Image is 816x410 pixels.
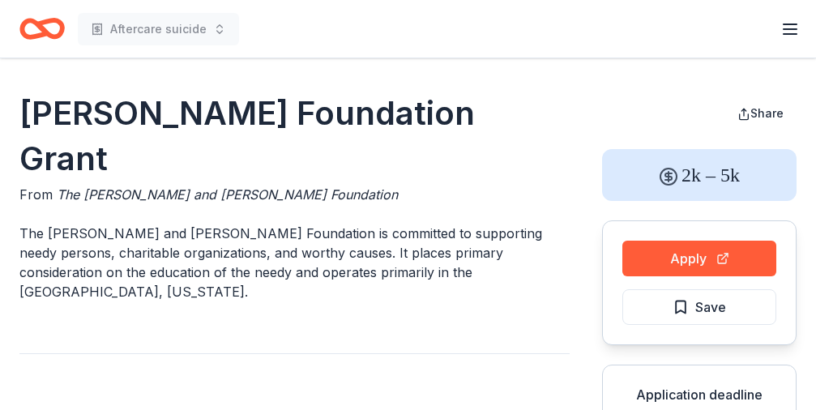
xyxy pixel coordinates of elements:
[19,185,570,204] div: From
[78,13,239,45] button: Aftercare suicide
[622,289,776,325] button: Save
[724,97,797,130] button: Share
[602,149,797,201] div: 2k – 5k
[57,186,398,203] span: The [PERSON_NAME] and [PERSON_NAME] Foundation
[750,106,784,120] span: Share
[19,91,570,182] h1: [PERSON_NAME] Foundation Grant
[19,10,65,48] a: Home
[622,241,776,276] button: Apply
[110,19,207,39] span: Aftercare suicide
[695,297,726,318] span: Save
[616,385,783,404] div: Application deadline
[19,224,570,301] p: The [PERSON_NAME] and [PERSON_NAME] Foundation is committed to supporting needy persons, charitab...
